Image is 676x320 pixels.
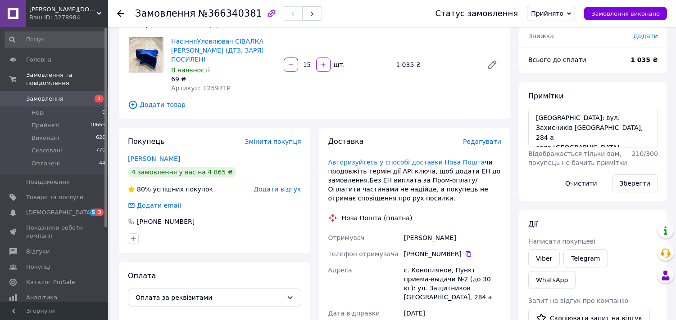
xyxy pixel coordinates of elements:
[528,109,658,147] textarea: [GEOGRAPHIC_DATA]: вул. Захисників [GEOGRAPHIC_DATA], 284 а село [GEOGRAPHIC_DATA], [GEOGRAPHIC_D...
[26,224,83,240] span: Показники роботи компанії
[26,95,64,103] span: Замовлення
[631,56,658,63] b: 1 035 ₴
[128,167,236,178] div: 4 замовлення у вас на 4 865 ₴
[96,134,105,142] span: 626
[26,263,50,271] span: Покупці
[402,230,503,246] div: [PERSON_NAME]
[171,67,210,74] span: В наявності
[612,174,658,192] button: Зберегти
[32,109,45,117] span: Нові
[528,220,538,228] span: Дії
[127,201,182,210] div: Додати email
[528,92,563,100] span: Примітки
[5,31,106,48] input: Пошук
[328,137,364,146] span: Доставка
[528,150,627,166] span: Відображається тільки вам, покупець не бачить примітки
[171,75,277,84] div: 69 ₴
[136,293,283,302] span: Оплата за реквізитами
[26,56,51,64] span: Головна
[99,160,105,168] span: 44
[29,13,108,22] div: Ваш ID: 3278984
[463,138,501,145] span: Редагувати
[135,8,195,19] span: Замовлення
[102,109,105,117] span: 0
[528,238,595,245] span: Написати покупцеві
[340,213,415,222] div: Нова Пошта (платна)
[32,147,62,155] span: Скасовані
[528,32,554,40] span: Знижка
[128,271,156,280] span: Оплата
[328,159,485,166] a: Авторизуйтесь у способі доставки Нова Пошта
[254,186,301,193] span: Додати відгук
[136,217,195,226] div: [PHONE_NUMBER]
[245,138,301,145] span: Змінити покупця
[328,158,502,203] div: чи продовжіть термін дії АРІ ключа, щоб додати ЕН до замовлення.Без ЕН виплата за Пром-оплату/Опл...
[129,37,163,72] img: НасінняУловлювач СІВАЛКА ЗЕРНОВА (ДТЗ, ЗАРЯ) ПОСИЛЕНІ
[128,137,165,146] span: Покупець
[436,9,518,18] div: Статус замовлення
[558,174,605,192] button: Очистити
[331,60,346,69] div: шт.
[402,262,503,305] div: с. Конопляное, Пункт приема-выдачи №2 (до 30 кг): ул. Защитников [GEOGRAPHIC_DATA], 284 а
[128,185,213,194] div: успішних покупок
[95,95,104,102] span: 1
[90,121,105,129] span: 10669
[171,38,264,63] a: НасінняУловлювач СІВАЛКА [PERSON_NAME] (ДТЗ, ЗАРЯ) ПОСИЛЕНІ
[96,147,105,155] span: 770
[32,134,59,142] span: Виконані
[26,209,93,217] span: [DEMOGRAPHIC_DATA]
[528,297,628,304] span: Запит на відгук про компанію
[26,248,50,256] span: Відгуки
[26,71,108,87] span: Замовлення та повідомлення
[632,150,658,157] span: 210 / 300
[137,186,151,193] span: 80%
[404,249,501,258] div: [PHONE_NUMBER]
[591,10,660,17] span: Замовлення виконано
[26,278,75,286] span: Каталог ProSale
[528,56,586,63] span: Всього до сплати
[328,250,399,258] span: Телефон отримувача
[328,234,365,241] span: Отримувач
[584,7,667,20] button: Замовлення виконано
[136,201,182,210] div: Додати email
[26,293,57,302] span: Аналітика
[26,193,83,201] span: Товари та послуги
[328,267,352,274] span: Адреса
[528,271,576,289] a: WhatsApp
[198,8,262,19] span: №366340381
[563,249,608,267] a: Telegram
[32,121,59,129] span: Прийняті
[32,160,60,168] span: Оплачені
[531,10,563,17] span: Прийнято
[117,9,124,18] div: Повернутися назад
[171,84,231,92] span: Артикул: 12597ТР
[128,155,180,162] a: [PERSON_NAME]
[633,32,658,40] span: Додати
[26,178,70,186] span: Повідомлення
[128,100,501,110] span: Додати товар
[483,56,501,74] a: Редагувати
[90,209,97,216] span: 5
[528,249,560,267] a: Viber
[392,58,480,71] div: 1 035 ₴
[96,209,104,216] span: 3
[328,310,380,317] span: Дата відправки
[29,5,97,13] span: ALLEX.PRO запчасти и комплектующие. Доставка по Украине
